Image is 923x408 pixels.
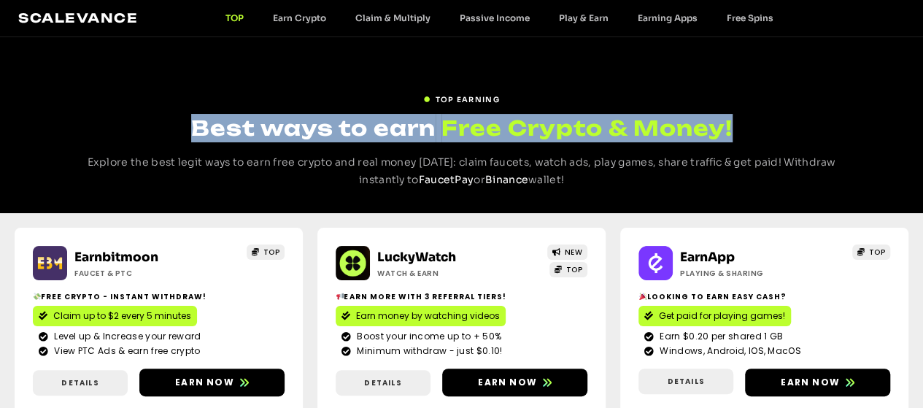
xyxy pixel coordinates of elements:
[680,250,735,265] a: EarnApp
[247,245,285,260] a: TOP
[211,12,788,23] nav: Menu
[745,369,890,396] a: Earn now
[441,114,733,142] span: Free Crypto & Money!
[336,306,506,326] a: Earn money by watching videos
[139,369,285,396] a: Earn now
[336,370,430,396] a: Details
[50,345,200,358] span: View PTC Ads & earn free crypto
[364,377,401,388] span: Details
[82,154,841,189] p: Explore the best legit ways to earn free crypto and real money [DATE]: claim faucets, watch ads, ...
[353,330,501,343] span: Boost your income up to + 50%
[623,12,712,23] a: Earning Apps
[34,293,41,300] img: 💸
[33,291,285,302] h2: Free crypto - Instant withdraw!
[423,88,499,105] a: TOP EARNING
[638,306,791,326] a: Get paid for playing games!
[638,291,890,302] h2: Looking to Earn Easy Cash?
[869,247,886,258] span: TOP
[544,12,623,23] a: Play & Earn
[61,377,99,388] span: Details
[53,309,191,323] span: Claim up to $2 every 5 minutes
[852,245,890,260] a: TOP
[547,245,587,260] a: NEW
[175,376,234,389] span: Earn now
[74,268,206,279] h2: Faucet & PTC
[211,12,258,23] a: TOP
[377,268,509,279] h2: Watch & Earn
[435,94,499,105] span: TOP EARNING
[565,247,583,258] span: NEW
[50,330,201,343] span: Level up & Increase your reward
[478,376,537,389] span: Earn now
[377,250,456,265] a: LuckyWatch
[781,376,840,389] span: Earn now
[712,12,788,23] a: Free Spins
[485,173,528,186] a: Binance
[638,369,733,394] a: Details
[680,268,811,279] h2: Playing & Sharing
[341,12,445,23] a: Claim & Multiply
[445,12,544,23] a: Passive Income
[667,376,704,387] span: Details
[419,173,474,186] a: FaucetPay
[18,10,138,26] a: Scalevance
[263,247,280,258] span: TOP
[656,330,783,343] span: Earn $0.20 per shared 1 GB
[549,262,587,277] a: TOP
[74,250,158,265] a: Earnbitmoon
[191,115,436,141] span: Best ways to earn
[336,291,587,302] h2: Earn more with 3 referral Tiers!
[639,293,646,300] img: 🎉
[659,309,785,323] span: Get paid for playing games!
[336,293,344,300] img: 📢
[353,345,502,358] span: Minimum withdraw - just $0.10!
[33,370,128,396] a: Details
[566,264,583,275] span: TOP
[33,306,197,326] a: Claim up to $2 every 5 minutes
[356,309,500,323] span: Earn money by watching videos
[442,369,587,396] a: Earn now
[258,12,341,23] a: Earn Crypto
[656,345,800,358] span: Windows, Android, IOS, MacOS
